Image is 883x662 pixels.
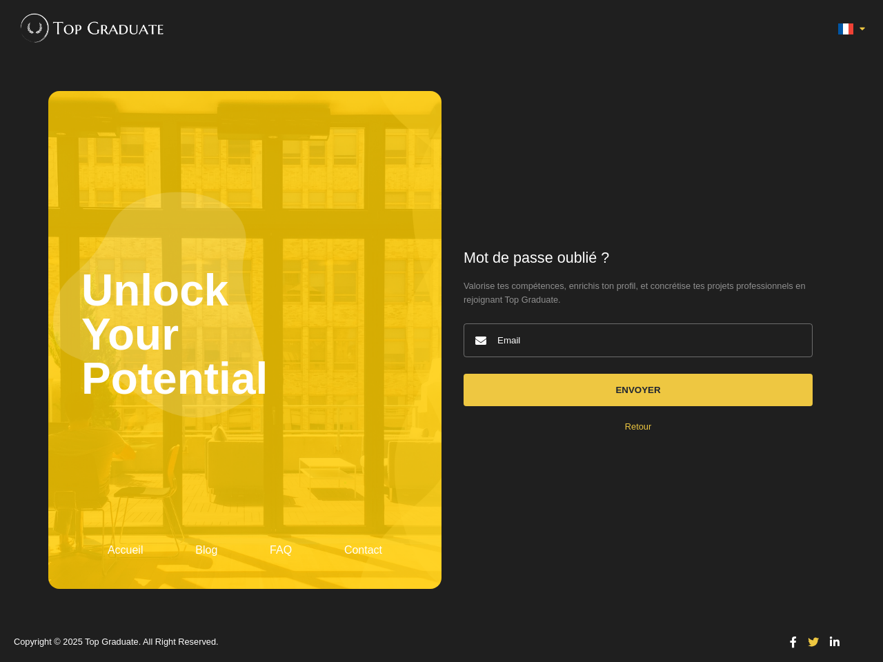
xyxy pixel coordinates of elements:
a: Retour [625,421,651,432]
a: FAQ [270,544,292,556]
a: Accueil [108,544,143,556]
input: Email [464,323,813,357]
a: Blog [195,544,217,556]
button: Envoyer [464,374,813,406]
h2: Unlock Your Potential [81,124,408,545]
a: Contact [344,544,382,556]
h1: Mot de passe oublié ? [464,248,813,268]
span: Valorise tes compétences, enrichis ton profil, et concrétise tes projets professionnels en rejoig... [464,279,813,307]
p: Copyright © 2025 Top Graduate. All Right Reserved. [14,638,774,647]
img: Top Graduate [14,7,165,48]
